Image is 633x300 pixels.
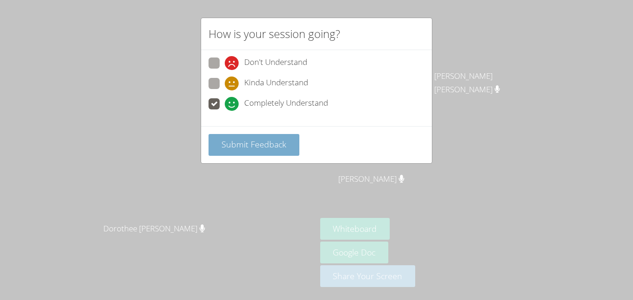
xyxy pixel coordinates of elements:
[244,97,328,111] span: Completely Understand
[244,77,308,90] span: Kinda Understand
[222,139,286,150] span: Submit Feedback
[244,56,307,70] span: Don't Understand
[209,134,299,156] button: Submit Feedback
[209,26,340,42] h2: How is your session going?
